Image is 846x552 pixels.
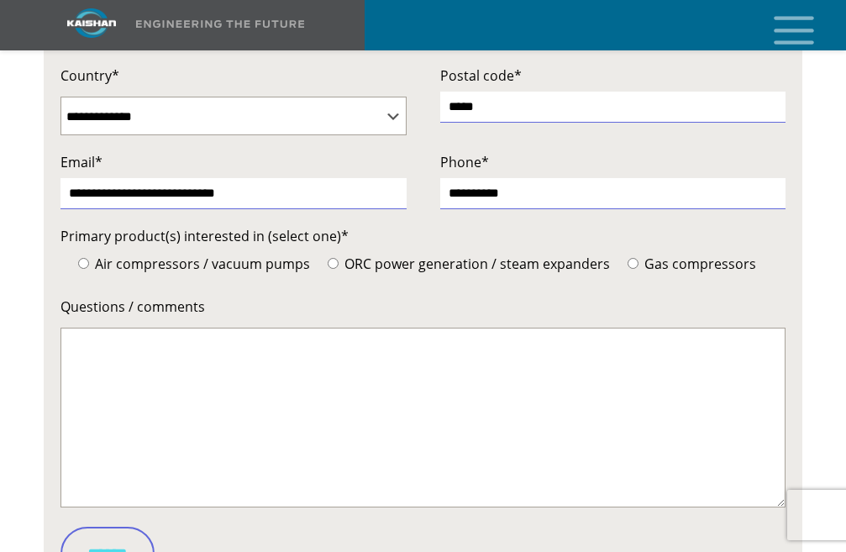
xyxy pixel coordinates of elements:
label: Primary product(s) interested in (select one)* [60,224,785,248]
span: ORC power generation / steam expanders [341,255,610,273]
input: ORC power generation / steam expanders [328,258,339,269]
img: kaishan logo [29,8,155,38]
input: Air compressors / vacuum pumps [78,258,89,269]
a: mobile menu [767,11,796,39]
span: Air compressors / vacuum pumps [92,255,310,273]
label: Country* [60,64,406,87]
img: Engineering the future [136,20,304,28]
input: Gas compressors [628,258,638,269]
span: Gas compressors [641,255,756,273]
label: Phone* [440,150,786,174]
label: Postal code* [440,64,786,87]
label: Email* [60,150,406,174]
label: Questions / comments [60,295,785,318]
